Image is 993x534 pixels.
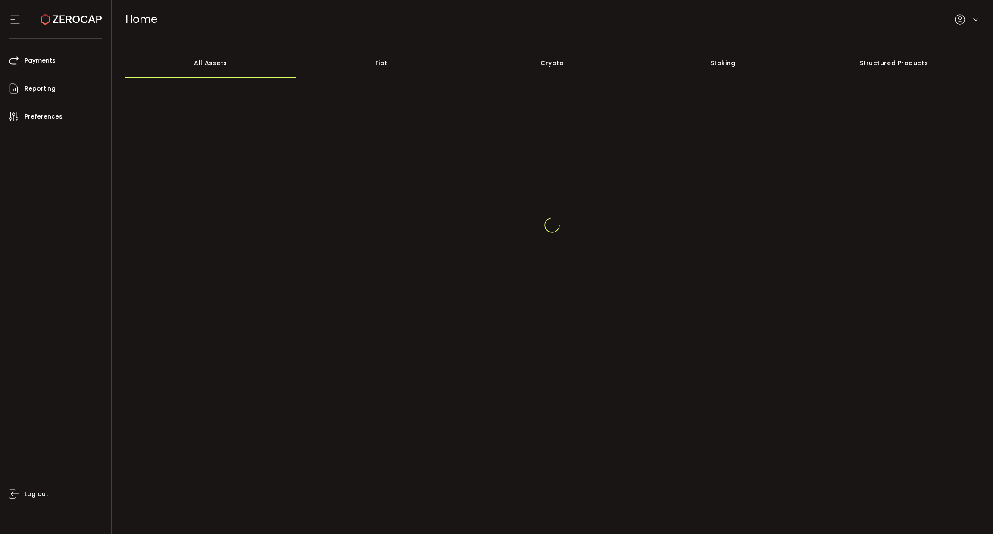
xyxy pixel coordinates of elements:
[296,48,467,78] div: Fiat
[25,110,62,123] span: Preferences
[25,54,56,67] span: Payments
[637,48,808,78] div: Staking
[467,48,637,78] div: Crypto
[809,48,979,78] div: Structured Products
[125,48,296,78] div: All Assets
[25,82,56,95] span: Reporting
[125,12,157,27] span: Home
[25,488,48,500] span: Log out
